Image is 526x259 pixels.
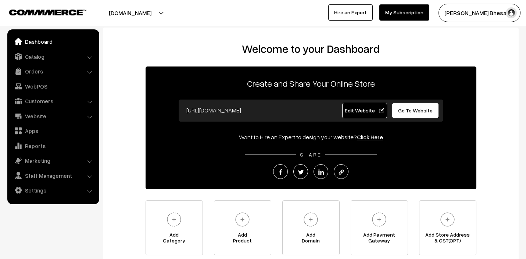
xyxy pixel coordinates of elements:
a: Edit Website [342,103,387,118]
img: plus.svg [301,209,321,230]
a: Orders [9,65,97,78]
span: Add Domain [283,232,339,247]
a: Reports [9,139,97,152]
span: Add Store Address & GST(OPT) [419,232,476,247]
img: plus.svg [369,209,389,230]
a: Customers [9,94,97,108]
img: plus.svg [437,209,458,230]
a: Hire an Expert [328,4,373,21]
span: Add Category [146,232,203,247]
a: Go To Website [392,103,439,118]
a: Staff Management [9,169,97,182]
button: [DOMAIN_NAME] [83,4,177,22]
a: My Subscription [379,4,429,21]
a: AddCategory [146,200,203,255]
a: Marketing [9,154,97,167]
p: Create and Share Your Online Store [146,77,476,90]
a: Add Store Address& GST(OPT) [419,200,476,255]
div: Want to Hire an Expert to design your website? [146,133,476,141]
a: COMMMERCE [9,7,74,16]
span: SHARE [296,151,325,158]
a: WebPOS [9,80,97,93]
a: Catalog [9,50,97,63]
img: COMMMERCE [9,10,86,15]
a: Click Here [357,133,383,141]
span: Edit Website [345,107,384,114]
h2: Welcome to your Dashboard [110,42,511,55]
img: plus.svg [232,209,253,230]
a: Apps [9,124,97,137]
a: Add PaymentGateway [351,200,408,255]
a: Website [9,109,97,123]
a: Settings [9,184,97,197]
a: AddProduct [214,200,271,255]
span: Go To Website [398,107,433,114]
img: plus.svg [164,209,184,230]
a: AddDomain [282,200,340,255]
button: [PERSON_NAME] Bhesani… [439,4,520,22]
img: user [506,7,517,18]
a: Dashboard [9,35,97,48]
span: Add Product [214,232,271,247]
span: Add Payment Gateway [351,232,408,247]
